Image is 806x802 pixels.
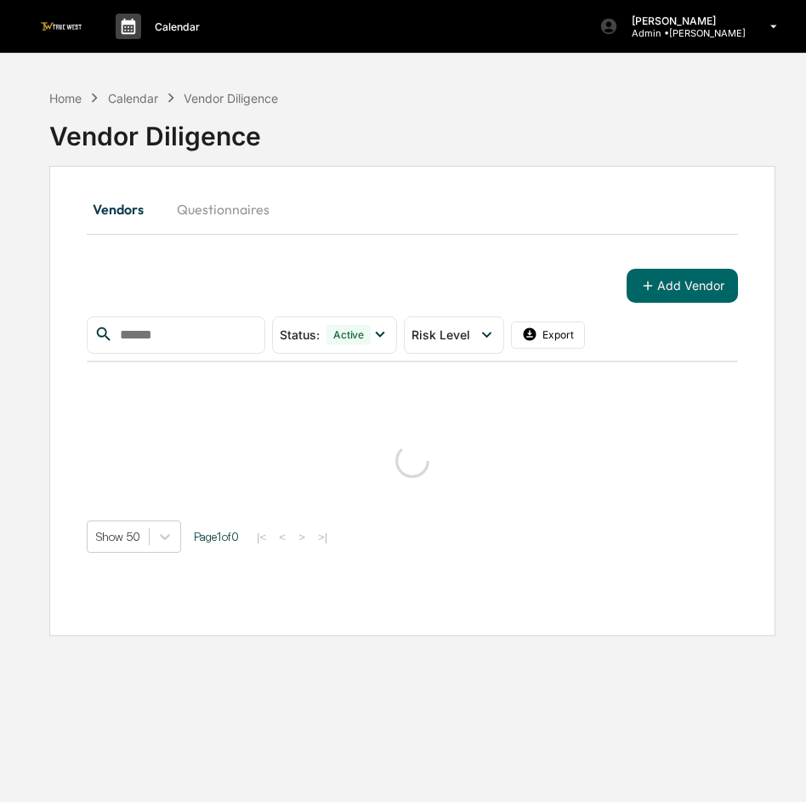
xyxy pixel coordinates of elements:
p: Calendar [141,20,208,33]
button: > [293,530,310,544]
span: Risk Level [412,327,470,342]
button: |< [252,530,271,544]
div: Vendor Diligence [184,91,278,105]
p: Admin • [PERSON_NAME] [618,27,746,39]
button: Vendors [87,189,163,230]
button: >| [313,530,332,544]
p: [PERSON_NAME] [618,14,746,27]
div: Calendar [108,91,158,105]
span: Status : [280,327,320,342]
div: secondary tabs example [87,189,738,230]
button: Add Vendor [627,269,738,303]
span: Page 1 of 0 [194,530,239,543]
button: Export [511,321,586,349]
div: Active [326,325,371,344]
div: Home [49,91,82,105]
div: Vendor Diligence [49,107,775,151]
img: logo [41,22,82,30]
button: Questionnaires [163,189,283,230]
button: < [274,530,291,544]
